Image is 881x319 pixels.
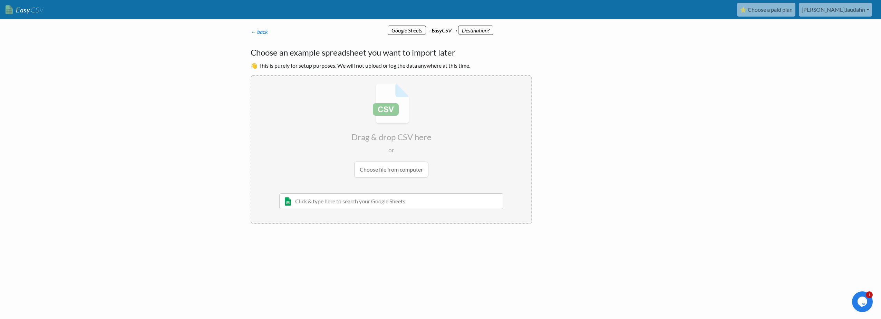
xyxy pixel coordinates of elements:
[251,46,532,59] h4: Choose an example spreadsheet you want to import later
[799,3,872,17] a: [PERSON_NAME].laudahn
[251,61,532,70] p: 👋 This is purely for setup purposes. We will not upload or log the data anywhere at this time.
[30,6,43,14] span: CSV
[244,19,637,35] div: → CSV →
[251,28,268,35] a: ← back
[737,3,795,17] a: ⭐ Choose a paid plan
[279,193,503,209] input: Click & type here to search your Google Sheets
[852,291,874,312] iframe: chat widget
[6,3,43,17] a: EasyCSV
